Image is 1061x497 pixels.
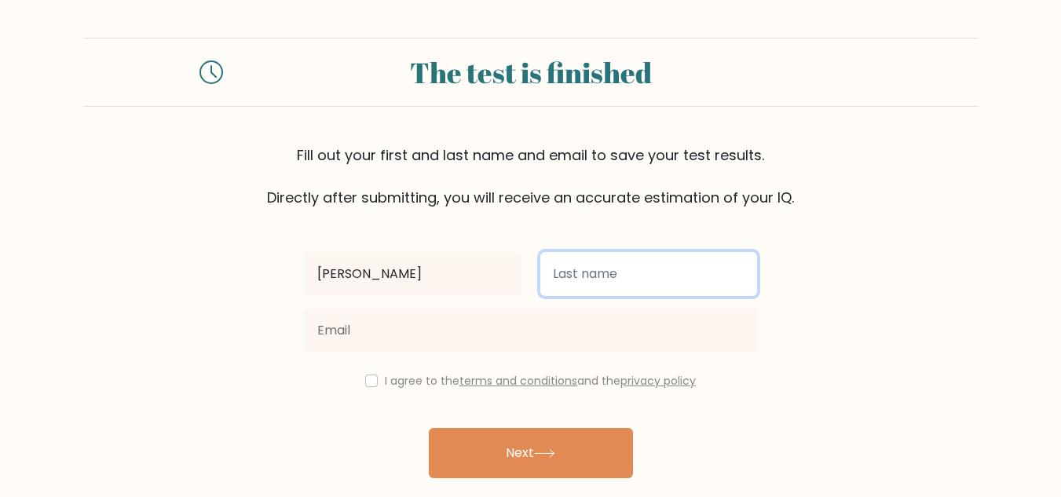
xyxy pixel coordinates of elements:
a: terms and conditions [459,373,577,389]
a: privacy policy [620,373,696,389]
button: Next [429,428,633,478]
input: Last name [540,252,757,296]
div: Fill out your first and last name and email to save your test results. Directly after submitting,... [83,144,979,208]
div: The test is finished [242,51,820,93]
input: First name [305,252,521,296]
label: I agree to the and the [385,373,696,389]
input: Email [305,309,757,353]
